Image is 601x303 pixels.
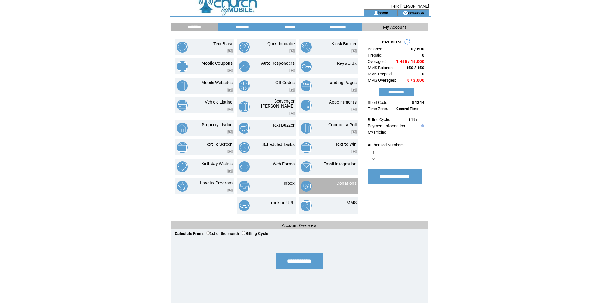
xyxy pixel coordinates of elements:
[284,181,295,186] a: Inbox
[206,231,210,235] input: 1st of the month
[335,142,357,147] a: Text to Win
[329,99,357,104] a: Appointments
[422,53,424,58] span: 0
[368,59,386,64] span: Overages:
[351,150,357,153] img: video.png
[177,142,188,153] img: text-to-screen.png
[227,69,233,72] img: video.png
[239,181,250,192] img: inbox.png
[272,123,295,128] a: Text Buzzer
[301,42,312,53] img: kiosk-builder.png
[347,200,357,205] a: MMS
[227,130,233,134] img: video.png
[177,61,188,72] img: mobile-coupons.png
[368,72,393,76] span: MMS Prepaid:
[323,161,357,166] a: Email Integration
[239,142,250,153] img: scheduled-tasks.png
[327,80,357,85] a: Landing Pages
[239,80,250,91] img: qr-codes.png
[378,10,388,14] a: logout
[351,88,357,92] img: video.png
[368,53,382,58] span: Prepaid:
[301,200,312,211] img: mms.png
[227,169,233,173] img: video.png
[351,49,357,53] img: video.png
[337,61,357,66] a: Keywords
[201,61,233,66] a: Mobile Coupons
[407,78,424,83] span: 0 / 2,000
[301,123,312,134] img: conduct-a-poll.png
[368,106,388,111] span: Time Zone:
[175,231,204,236] span: Calculate From:
[301,80,312,91] img: landing-pages.png
[261,98,295,109] a: Scavenger [PERSON_NAME]
[177,161,188,172] img: birthday-wishes.png
[205,142,233,147] a: Text To Screen
[177,123,188,134] img: property-listing.png
[368,78,396,83] span: MMS Overages:
[289,49,295,53] img: video.png
[328,122,357,127] a: Conduct a Poll
[368,47,383,51] span: Balance:
[239,200,250,211] img: tracking-url.png
[372,157,376,161] span: 2.
[412,100,424,105] span: 54244
[301,142,312,153] img: text-to-win.png
[239,161,250,172] img: web-forms.png
[227,49,233,53] img: video.png
[301,161,312,172] img: email-integration.png
[383,25,406,30] span: My Account
[301,100,312,111] img: appointments.png
[273,161,295,166] a: Web Forms
[206,231,239,236] label: 1st of the month
[406,65,424,70] span: 150 / 150
[227,189,233,192] img: video.png
[177,42,188,53] img: text-blast.png
[177,100,188,111] img: vehicle-listing.png
[177,181,188,192] img: loyalty-program.png
[289,112,295,115] img: video.png
[422,72,424,76] span: 0
[368,143,405,147] span: Authorized Numbers:
[396,107,419,111] span: Central Time
[351,130,357,134] img: video.png
[408,117,417,122] span: 11th
[403,10,408,15] img: contact_us_icon.gif
[201,80,233,85] a: Mobile Websites
[262,142,295,147] a: Scheduled Tasks
[227,88,233,92] img: video.png
[331,41,357,46] a: Kiosk Builder
[202,122,233,127] a: Property Listing
[411,47,424,51] span: 0 / 600
[242,231,245,235] input: Billing Cycle
[408,10,424,14] a: contact us
[269,200,295,205] a: Tracking URL
[201,161,233,166] a: Birthday Wishes
[301,181,312,192] img: donations.png
[261,61,295,66] a: Auto Responders
[205,99,233,104] a: Vehicle Listing
[368,124,405,128] a: Payment Information
[336,181,357,186] a: Donations
[239,101,250,112] img: scavenger-hunt.png
[391,4,429,8] span: Hello [PERSON_NAME]
[289,88,295,92] img: video.png
[239,123,250,134] img: text-buzzer.png
[213,41,233,46] a: Text Blast
[368,65,393,70] span: MMS Balance:
[239,42,250,53] img: questionnaire.png
[239,61,250,72] img: auto-responders.png
[177,80,188,91] img: mobile-websites.png
[267,41,295,46] a: Questionnaire
[368,100,388,105] span: Short Code:
[382,40,401,44] span: CREDITS
[242,231,268,236] label: Billing Cycle
[374,10,378,15] img: account_icon.gif
[275,80,295,85] a: QR Codes
[420,124,424,127] img: help.gif
[368,117,390,122] span: Billing Cycle:
[282,223,317,228] span: Account Overview
[227,150,233,153] img: video.png
[396,59,424,64] span: 1,455 / 15,000
[351,108,357,111] img: video.png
